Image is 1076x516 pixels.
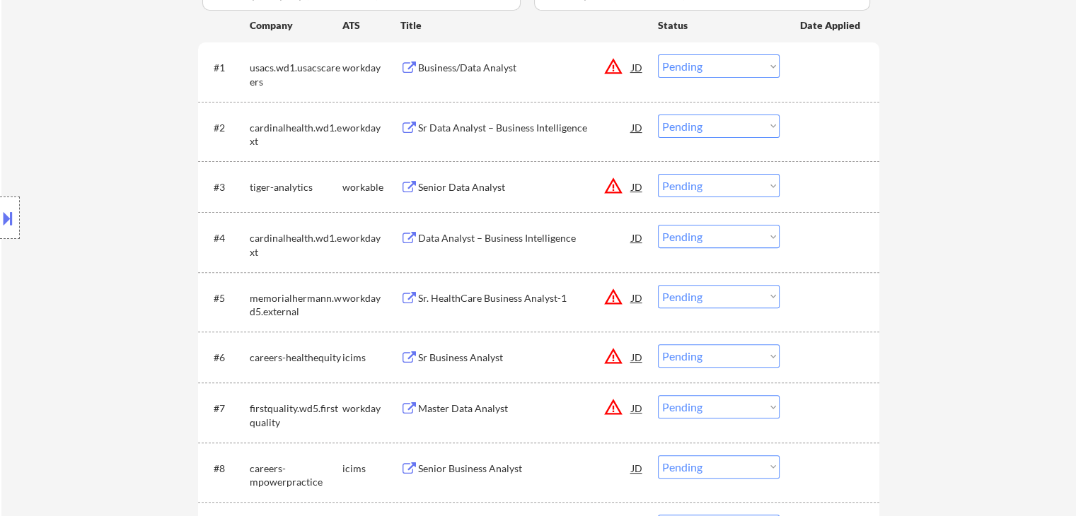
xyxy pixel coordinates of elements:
div: Senior Business Analyst [418,462,632,476]
div: tiger-analytics [250,180,342,194]
div: workable [342,180,400,194]
div: Sr Business Analyst [418,351,632,365]
div: JD [630,285,644,310]
div: Data Analyst – Business Intelligence [418,231,632,245]
div: cardinalhealth.wd1.ext [250,121,342,148]
div: workday [342,61,400,75]
div: Title [400,18,644,33]
div: usacs.wd1.usacscareers [250,61,342,88]
div: Sr. HealthCare Business Analyst-1 [418,291,632,305]
div: Business/Data Analyst [418,61,632,75]
div: careers-mpowerpractice [250,462,342,489]
div: JD [630,455,644,481]
div: Sr Data Analyst – Business Intelligence [418,121,632,135]
button: warning_amber [603,287,623,307]
div: workday [342,291,400,305]
div: #8 [214,462,238,476]
div: JD [630,115,644,140]
div: icims [342,462,400,476]
div: Company [250,18,342,33]
div: #1 [214,61,238,75]
button: warning_amber [603,176,623,196]
div: JD [630,395,644,421]
div: Status [658,12,780,37]
div: Date Applied [800,18,862,33]
div: workday [342,231,400,245]
div: cardinalhealth.wd1.ext [250,231,342,259]
div: JD [630,174,644,199]
div: Master Data Analyst [418,401,632,416]
div: icims [342,351,400,365]
button: warning_amber [603,397,623,417]
div: JD [630,225,644,250]
button: warning_amber [603,57,623,76]
div: #7 [214,401,238,416]
div: JD [630,54,644,80]
button: warning_amber [603,346,623,366]
div: #6 [214,351,238,365]
div: memorialhermann.wd5.external [250,291,342,319]
div: careers-healthequity [250,351,342,365]
div: Senior Data Analyst [418,180,632,194]
div: workday [342,121,400,135]
div: firstquality.wd5.firstquality [250,401,342,429]
div: JD [630,344,644,370]
div: ATS [342,18,400,33]
div: workday [342,401,400,416]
